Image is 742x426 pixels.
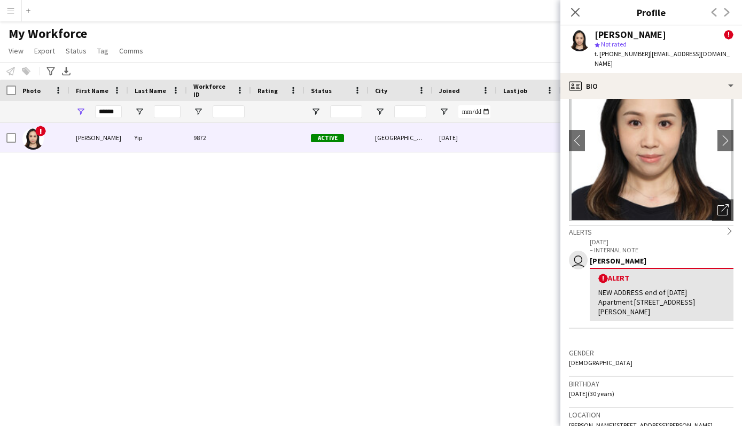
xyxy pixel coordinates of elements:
[76,87,108,95] span: First Name
[601,40,627,48] span: Not rated
[598,288,725,317] div: NEW ADDRESS end of [DATE] Apartment [STREET_ADDRESS][PERSON_NAME]
[598,274,608,283] span: !
[569,225,733,237] div: Alerts
[44,65,57,78] app-action-btn: Advanced filters
[569,348,733,358] h3: Gender
[128,123,187,152] div: Yip
[257,87,278,95] span: Rating
[458,105,490,118] input: Joined Filter Input
[66,46,87,56] span: Status
[135,107,144,117] button: Open Filter Menu
[311,107,321,117] button: Open Filter Menu
[9,26,87,42] span: My Workforce
[22,128,44,150] img: Nellie Yip
[69,123,128,152] div: [PERSON_NAME]
[590,238,733,246] p: [DATE]
[193,107,203,117] button: Open Filter Menu
[193,82,232,98] span: Workforce ID
[311,87,332,95] span: Status
[433,123,497,152] div: [DATE]
[560,5,742,19] h3: Profile
[9,46,24,56] span: View
[590,246,733,254] p: – INTERNAL NOTE
[187,123,251,152] div: 9872
[590,256,733,266] div: [PERSON_NAME]
[119,46,143,56] span: Comms
[34,46,55,56] span: Export
[724,30,733,40] span: !
[97,46,108,56] span: Tag
[93,44,113,58] a: Tag
[375,87,387,95] span: City
[115,44,147,58] a: Comms
[595,50,730,67] span: | [EMAIL_ADDRESS][DOMAIN_NAME]
[569,359,632,367] span: [DEMOGRAPHIC_DATA]
[61,44,91,58] a: Status
[569,379,733,389] h3: Birthday
[598,273,725,283] div: Alert
[22,87,41,95] span: Photo
[569,390,614,398] span: [DATE] (30 years)
[369,123,433,152] div: [GEOGRAPHIC_DATA]
[712,199,733,221] div: Open photos pop-in
[135,87,166,95] span: Last Name
[503,87,527,95] span: Last job
[35,126,46,136] span: !
[439,107,449,117] button: Open Filter Menu
[595,50,650,58] span: t. [PHONE_NUMBER]
[60,65,73,78] app-action-btn: Export XLSX
[569,410,733,420] h3: Location
[154,105,181,118] input: Last Name Filter Input
[4,44,28,58] a: View
[439,87,460,95] span: Joined
[595,30,666,40] div: [PERSON_NAME]
[375,107,385,117] button: Open Filter Menu
[213,105,245,118] input: Workforce ID Filter Input
[311,134,344,142] span: Active
[394,105,426,118] input: City Filter Input
[95,105,122,118] input: First Name Filter Input
[330,105,362,118] input: Status Filter Input
[30,44,59,58] a: Export
[569,60,733,221] img: Crew avatar or photo
[76,107,85,117] button: Open Filter Menu
[560,73,742,99] div: Bio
